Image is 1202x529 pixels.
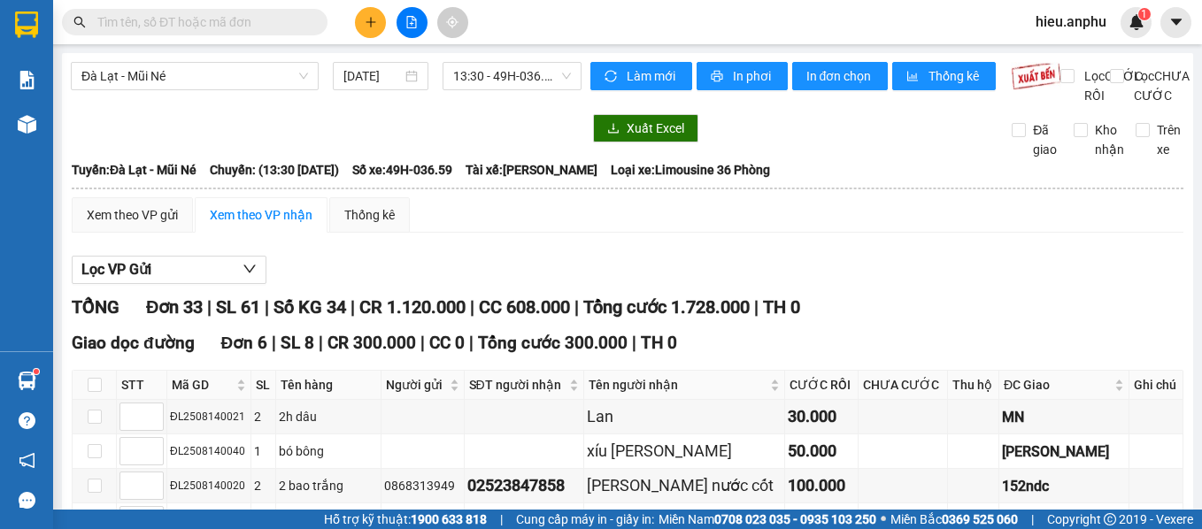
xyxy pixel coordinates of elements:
[251,371,276,400] th: SL
[420,333,425,353] span: |
[733,66,774,86] span: In phơi
[1088,120,1131,159] span: Kho nhận
[19,492,35,509] span: message
[500,510,503,529] span: |
[785,371,859,400] th: CƯỚC RỒI
[243,262,257,276] span: down
[170,478,248,494] div: ĐL2508140020
[574,296,579,318] span: |
[589,375,767,395] span: Tên người nhận
[1011,62,1061,90] img: 9k=
[859,371,948,400] th: CHƯA CƯỚC
[73,16,86,28] span: search
[806,66,875,86] span: In đơn chọn
[453,63,571,89] span: 13:30 - 49H-036.59
[627,119,684,138] span: Xuất Excel
[146,296,203,318] span: Đơn 33
[479,296,570,318] span: CC 608.000
[411,512,487,526] strong: 1900 633 818
[18,115,36,134] img: warehouse-icon
[210,205,312,225] div: Xem theo VP nhận
[397,7,428,38] button: file-add
[928,66,982,86] span: Thống kê
[469,333,474,353] span: |
[437,7,468,38] button: aim
[890,510,1018,529] span: Miền Bắc
[343,66,401,86] input: 14/08/2025
[584,400,785,434] td: Lan
[1031,510,1034,529] span: |
[170,443,248,460] div: ĐL2508140040
[210,160,339,180] span: Chuyến: (13:30 [DATE])
[478,333,628,353] span: Tổng cước 300.000
[405,16,418,28] span: file-add
[892,62,996,90] button: bar-chartThống kê
[117,371,167,400] th: STT
[587,404,782,429] div: Lan
[711,70,726,84] span: printer
[792,62,889,90] button: In đơn chọn
[466,160,597,180] span: Tài xế: [PERSON_NAME]
[1021,11,1121,33] span: hieu.anphu
[19,452,35,469] span: notification
[384,476,461,495] div: 0868313949
[265,296,269,318] span: |
[72,256,266,284] button: Lọc VP Gửi
[788,473,855,498] div: 100.000
[1141,8,1147,20] span: 1
[470,296,474,318] span: |
[632,333,636,353] span: |
[170,409,248,425] div: ĐL2508140021
[18,372,36,390] img: warehouse-icon
[593,114,698,142] button: downloadXuất Excel
[1002,406,1126,428] div: MN
[72,296,119,318] span: TỔNG
[365,16,377,28] span: plus
[81,258,151,280] span: Lọc VP Gửi
[1002,441,1126,463] div: [PERSON_NAME]
[1026,120,1064,159] span: Đã giao
[627,66,678,86] span: Làm mới
[172,375,233,395] span: Mã GD
[81,63,308,89] span: Đà Lạt - Mũi Né
[319,333,323,353] span: |
[611,160,770,180] span: Loại xe: Limousine 36 Phòng
[641,333,677,353] span: TH 0
[607,122,620,136] span: download
[281,333,314,353] span: SL 8
[583,296,750,318] span: Tổng cước 1.728.000
[167,400,251,434] td: ĐL2508140021
[207,296,212,318] span: |
[584,434,785,469] td: xíu lương sơn
[216,296,260,318] span: SL 61
[254,407,273,426] div: 2
[34,369,39,374] sup: 1
[948,371,999,400] th: Thu hộ
[279,407,378,426] div: 2h dâu
[587,473,782,498] div: [PERSON_NAME] nước cốt
[788,439,855,464] div: 50.000
[429,333,465,353] span: CC 0
[446,16,458,28] span: aim
[1127,66,1192,105] span: Lọc CHƯA CƯỚC
[584,469,785,503] td: Hoàng Ngọc nước cốt
[1002,475,1126,497] div: 152ndc
[87,205,178,225] div: Xem theo VP gửi
[1104,513,1116,525] span: copyright
[355,7,386,38] button: plus
[279,441,378,461] div: bó bông
[906,70,921,84] span: bar-chart
[344,205,395,225] div: Thống kê
[351,296,355,318] span: |
[1150,120,1188,159] span: Trên xe
[881,516,886,523] span: ⚪️
[15,11,38,38] img: logo-vxr
[1004,375,1111,395] span: ĐC Giao
[324,510,487,529] span: Hỗ trợ kỹ thuật:
[359,296,466,318] span: CR 1.120.000
[254,441,273,461] div: 1
[272,333,276,353] span: |
[659,510,876,529] span: Miền Nam
[221,333,268,353] span: Đơn 6
[788,404,855,429] div: 30.000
